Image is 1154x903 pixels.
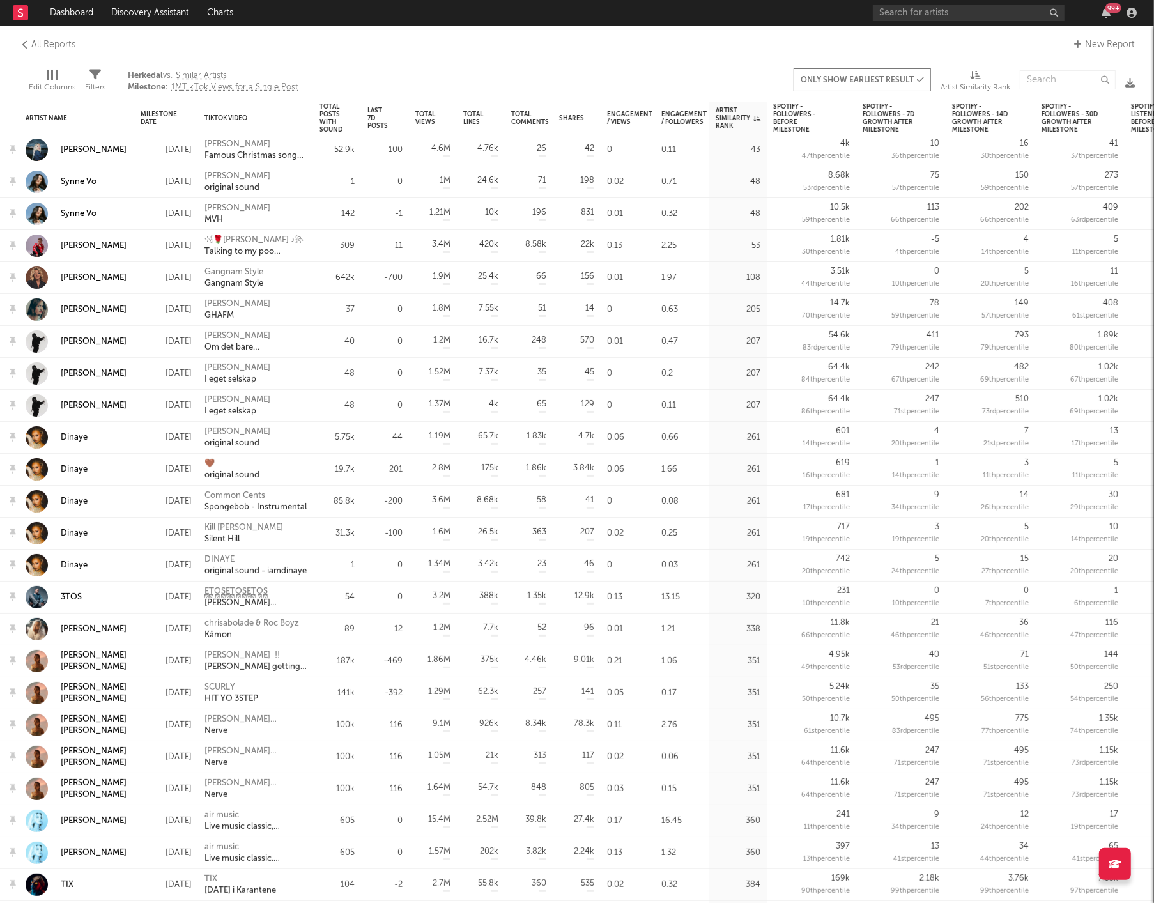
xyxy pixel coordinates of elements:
div: 0.02 [601,166,655,198]
div: 4k [840,137,850,150]
div: 37 th percentile [1071,150,1118,163]
a: [PERSON_NAME] [PERSON_NAME] [61,682,128,705]
div: 0 [601,134,655,166]
div: Total Comments [511,111,549,126]
div: 1.81k [831,233,850,246]
div: [PERSON_NAME] [204,139,307,150]
div: -100 [385,144,403,157]
div: [PERSON_NAME] !! [204,650,307,661]
div: 409 [1103,201,1118,214]
div: [PERSON_NAME] [PERSON_NAME] [61,714,128,737]
div: MVH [204,214,270,226]
a: Dinaye [61,432,88,444]
a: [PERSON_NAME] [PERSON_NAME] [26,714,128,737]
a: [PERSON_NAME] [PERSON_NAME]Nerve [204,746,307,769]
a: Dinaye [61,464,88,475]
div: 71 [538,174,546,187]
div: [PERSON_NAME] [204,203,270,214]
div: 0.01 [601,262,655,294]
span: Similar Artists [176,72,227,80]
div: 0.47 [655,326,709,358]
button: Filter By Last 7D Posts [394,112,407,125]
div: 16 [1020,137,1029,150]
div: [PERSON_NAME] [204,394,270,406]
div: 30 th percentile [981,150,1029,163]
div: 43 [751,144,760,157]
div: 66 [536,270,546,283]
a: [PERSON_NAME]original sound [204,171,270,194]
div: 41 [1109,137,1118,150]
div: 48 [750,208,760,220]
div: Kåmon [204,629,299,641]
div: Gangnam Style [204,266,263,278]
div: Filters [85,80,105,95]
a: [PERSON_NAME] [61,144,127,156]
div: [PERSON_NAME] [61,336,127,348]
a: [PERSON_NAME] !![PERSON_NAME] getting ripped to night rip that this is home [204,650,307,673]
div: 196 [532,206,546,219]
a: Dinaye [26,522,88,544]
a: 3TOS [26,586,82,608]
button: Filter By Total Posts with Sound [349,112,362,125]
a: [PERSON_NAME]MVH [204,203,270,226]
div: Artist Name [26,114,109,122]
div: ꧁🌹[PERSON_NAME] ♪꧂ [204,235,307,246]
div: 831 [581,206,594,219]
div: [PERSON_NAME] [PERSON_NAME] [204,778,307,789]
a: Dinaye [61,496,88,507]
div: 142 [341,208,355,220]
div: 25.4k [478,270,498,283]
a: [PERSON_NAME] [PERSON_NAME] [61,650,128,673]
div: Engagement / Views [607,111,652,126]
div: 30 th percentile [802,246,850,259]
a: Dinaye [26,554,88,576]
div: 1.9M [433,270,450,283]
div: I eget selskap [204,374,270,385]
a: [PERSON_NAME] [61,272,127,284]
div: [PERSON_NAME] [61,815,127,827]
div: 1.21M [429,206,450,219]
div: [PERSON_NAME] [204,298,270,310]
div: I eget selskap [204,406,270,417]
div: SCURLY [204,682,258,693]
div: 53 [751,240,760,252]
div: Live music classic, [PERSON_NAME], elegant, brilliant(125637) [204,821,307,833]
div: original sound [204,470,259,481]
div: 0.11 [655,134,709,166]
button: Filter By Milestone Date [183,112,196,125]
a: Dinaye [61,560,88,571]
button: Filter By Shares [590,112,603,125]
div: 4.76k [477,143,498,155]
div: Live music classic, [PERSON_NAME], elegant, brilliant(125637) [204,853,307,865]
div: 66 th percentile [891,214,939,227]
a: New Report [1070,37,1135,52]
a: [PERSON_NAME] [PERSON_NAME] [26,650,128,673]
div: Talking to my poo [PERSON_NAME] version [204,246,307,258]
div: 10 th percentile [892,278,939,291]
div: 53 rd percentile [803,182,850,195]
a: DINAYEoriginal sound - iamdinaye [204,554,307,577]
div: [DATE] [141,143,192,158]
a: Dinaye [61,528,88,539]
div: 78 [930,297,939,310]
a: [PERSON_NAME] [61,304,127,316]
div: Famous Christmas songs / Orchestra arrangement(150588) [204,150,307,162]
div: -700 [384,272,403,284]
div: Total Views [415,111,435,126]
div: 0 [601,294,655,326]
div: 14 th percentile [981,246,1029,259]
div: 0.13 [601,230,655,262]
div: -1 [395,208,403,220]
a: [PERSON_NAME]Famous Christmas songs / Orchestra arrangement(150588) [204,139,307,162]
div: Gangnam Style [204,278,263,289]
div: chrisabolade & Roc Boyz [204,618,299,629]
div: Spotify - Followers - 7D Growth after Milestone [863,103,920,134]
button: Filter By Spotify - Followers - 30D Growth after Milestone [1105,112,1118,125]
button: Only show earliest result [794,68,931,91]
button: Filter By Total Likes [489,112,502,125]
